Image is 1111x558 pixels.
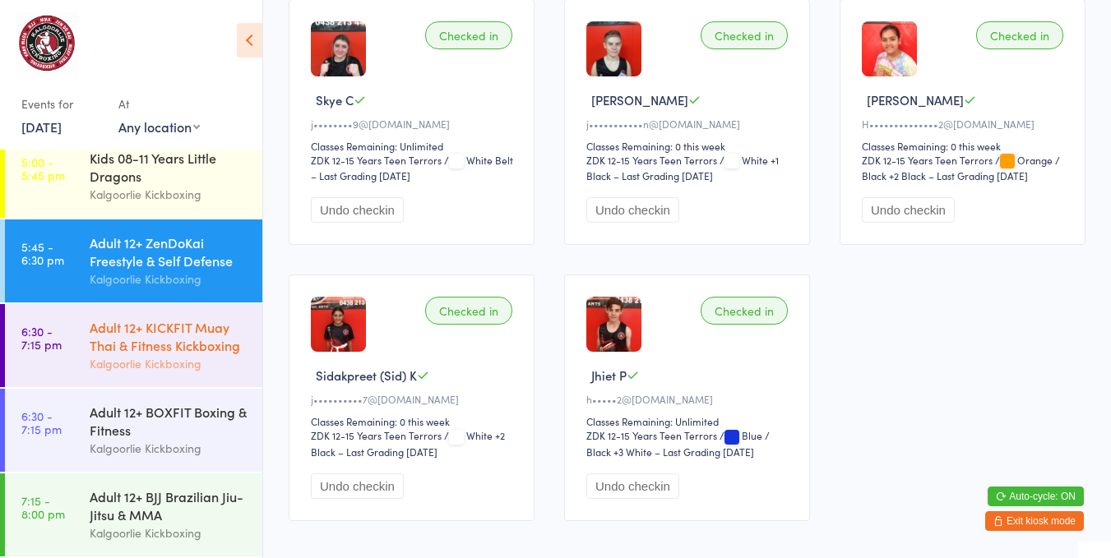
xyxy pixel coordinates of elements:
[90,403,248,439] div: Adult 12+ BOXFIT Boxing & Fitness
[21,409,62,436] time: 6:30 - 7:15 pm
[311,153,442,167] div: ZDK 12-15 Years Teen Terrors
[862,139,1068,153] div: Classes Remaining: 0 this week
[90,439,248,458] div: Kalgoorlie Kickboxing
[701,297,788,325] div: Checked in
[701,21,788,49] div: Checked in
[21,240,64,266] time: 5:45 - 6:30 pm
[586,21,641,76] img: image1742988721.png
[425,21,512,49] div: Checked in
[90,233,248,270] div: Adult 12+ ZenDoKai Freestyle & Self Defense
[311,473,404,499] button: Undo checkin
[21,325,62,351] time: 6:30 - 7:15 pm
[90,523,248,542] div: Kalgoorlie Kickboxing
[586,117,793,131] div: j•••••••••••n@[DOMAIN_NAME]
[21,118,62,136] a: [DATE]
[311,197,404,223] button: Undo checkin
[21,90,102,118] div: Events for
[90,318,248,354] div: Adult 12+ KICKFIT Muay Thai & Fitness Kickboxing
[591,91,688,108] span: [PERSON_NAME]
[976,21,1063,49] div: Checked in
[862,153,993,167] div: ZDK 12-15 Years Teen Terrors
[862,197,955,223] button: Undo checkin
[311,21,366,76] img: image1755080959.png
[21,155,65,182] time: 5:00 - 5:45 pm
[862,117,1068,131] div: H••••••••••••••2@[DOMAIN_NAME]
[5,473,262,556] a: 7:15 -8:00 pmAdult 12+ BJJ Brazilian Jiu-Jitsu & MMAKalgoorlie Kickboxing
[311,139,517,153] div: Classes Remaining: Unlimited
[90,185,248,204] div: Kalgoorlie Kickboxing
[21,494,65,520] time: 7:15 - 8:00 pm
[5,219,262,302] a: 5:45 -6:30 pmAdult 12+ ZenDoKai Freestyle & Self DefenseKalgoorlie Kickboxing
[586,428,717,442] div: ZDK 12-15 Years Teen Terrors
[118,118,200,136] div: Any location
[316,91,354,108] span: Skye C
[591,367,627,384] span: Jhiet P
[90,270,248,288] div: Kalgoorlie Kickboxing
[425,297,512,325] div: Checked in
[586,414,793,428] div: Classes Remaining: Unlimited
[586,473,679,499] button: Undo checkin
[16,12,77,74] img: Kalgoorlie Kickboxing
[988,487,1084,506] button: Auto-cycle: ON
[586,392,793,406] div: h•••••2@[DOMAIN_NAME]
[311,117,517,131] div: j••••••••9@[DOMAIN_NAME]
[5,304,262,387] a: 6:30 -7:15 pmAdult 12+ KICKFIT Muay Thai & Fitness KickboxingKalgoorlie Kickboxing
[118,90,200,118] div: At
[90,354,248,373] div: Kalgoorlie Kickboxing
[316,367,417,384] span: Sidakpreet (Sid) K
[311,392,517,406] div: j••••••••••7@[DOMAIN_NAME]
[90,487,248,523] div: Adult 12+ BJJ Brazilian Jiu-Jitsu & MMA
[311,428,442,442] div: ZDK 12-15 Years Teen Terrors
[586,297,641,352] img: image1709349299.png
[985,511,1084,531] button: Exit kiosk mode
[5,389,262,472] a: 6:30 -7:15 pmAdult 12+ BOXFIT Boxing & FitnessKalgoorlie Kickboxing
[90,149,248,185] div: Kids 08-11 Years Little Dragons
[586,153,717,167] div: ZDK 12-15 Years Teen Terrors
[5,135,262,218] a: 5:00 -5:45 pmKids 08-11 Years Little DragonsKalgoorlie Kickboxing
[586,139,793,153] div: Classes Remaining: 0 this week
[311,297,366,352] img: image1711360456.png
[586,197,679,223] button: Undo checkin
[862,21,917,76] img: image1697253046.png
[867,91,964,108] span: [PERSON_NAME]
[311,414,517,428] div: Classes Remaining: 0 this week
